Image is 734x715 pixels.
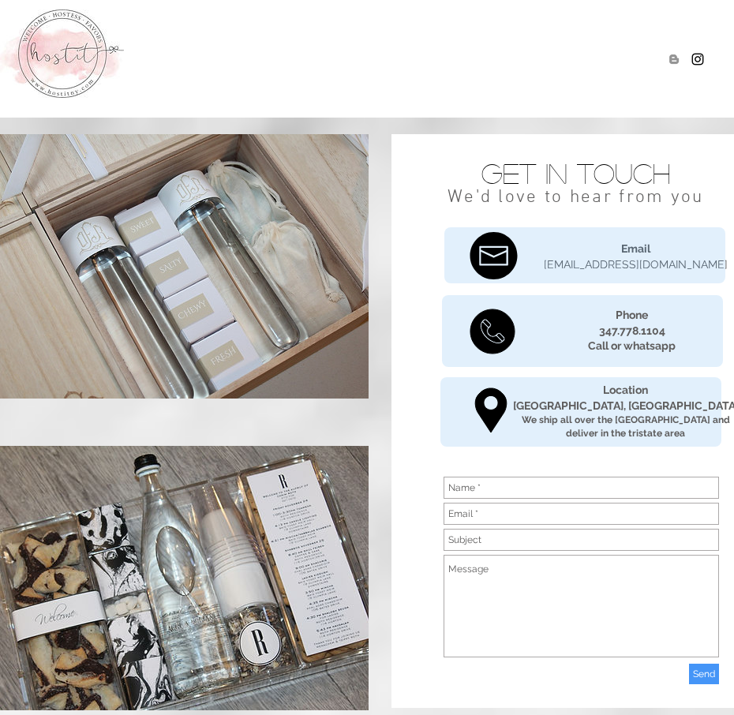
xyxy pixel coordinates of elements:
[444,503,719,525] input: Email *
[588,339,676,352] span: Call or whatsapp
[603,384,648,396] span: Location
[444,529,719,551] input: Subject
[690,51,706,67] img: Hostitny
[566,428,685,439] span: deliver in the tristate area
[666,51,682,67] img: Blogger
[599,324,665,337] span: 347.778.1104
[481,159,670,186] span: GET IN TOUCH
[693,668,715,681] span: Send
[522,414,730,425] span: We ship all over the [GEOGRAPHIC_DATA] and
[444,477,719,499] input: Name *
[689,664,719,684] button: Send
[616,309,648,321] span: Phone
[448,186,704,208] span: We'd love to hear from you
[666,51,706,67] ul: Social Bar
